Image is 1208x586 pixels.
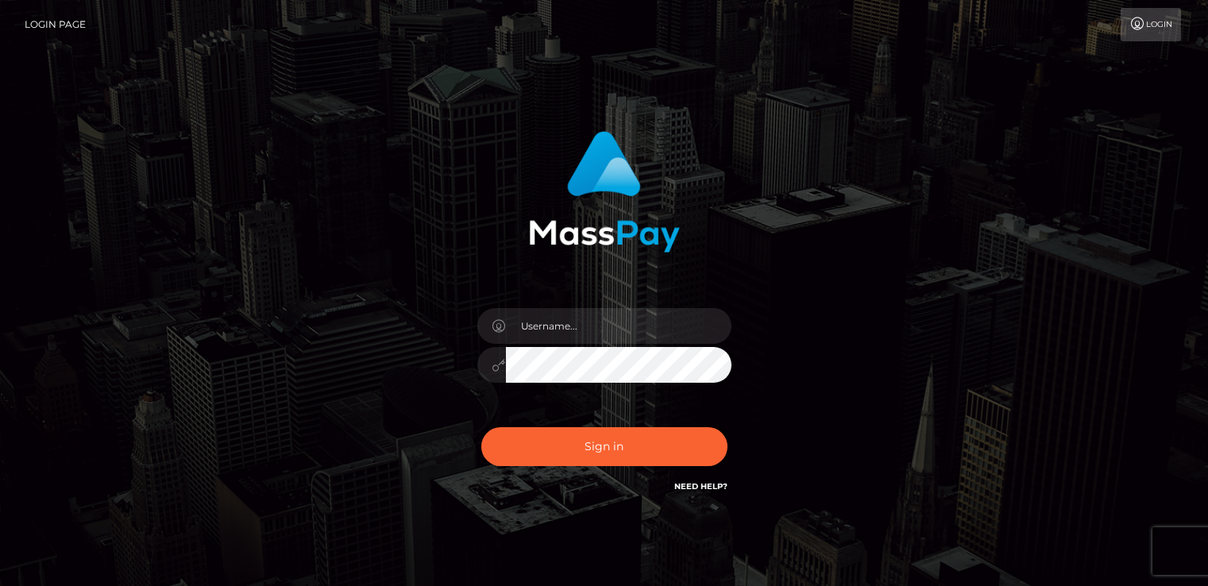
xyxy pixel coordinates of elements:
a: Need Help? [674,481,728,492]
button: Sign in [481,427,728,466]
a: Login [1121,8,1181,41]
input: Username... [506,308,731,344]
img: MassPay Login [529,131,680,253]
a: Login Page [25,8,86,41]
